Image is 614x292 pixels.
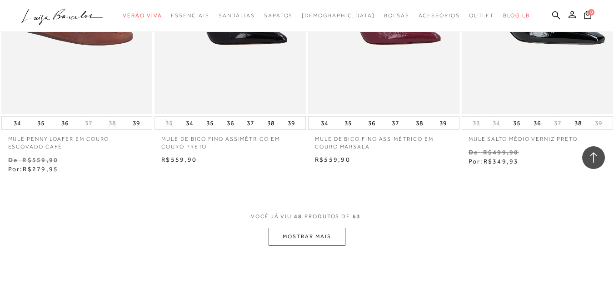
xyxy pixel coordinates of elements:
button: 37 [82,119,95,128]
button: 34 [183,117,196,129]
button: 36 [531,117,544,129]
a: categoryNavScreenReaderText [171,7,209,24]
button: 35 [342,117,354,129]
a: categoryNavScreenReaderText [469,7,494,24]
span: 63 [353,213,361,220]
a: MULE SALTO MÉDIO VERNIZ PRETO [462,130,613,143]
span: R$349,93 [484,158,519,165]
span: Essenciais [171,12,209,19]
span: Por: [469,158,519,165]
span: Bolsas [384,12,409,19]
button: MOSTRAR MAIS [269,228,345,246]
a: categoryNavScreenReaderText [419,7,460,24]
small: R$559,90 [22,156,58,164]
button: 38 [265,117,277,129]
a: categoryNavScreenReaderText [384,7,409,24]
span: Sandálias [219,12,255,19]
button: 36 [365,117,378,129]
a: categoryNavScreenReaderText [264,7,293,24]
button: 37 [244,117,257,129]
button: 37 [389,117,402,129]
span: Outlet [469,12,494,19]
button: 36 [224,117,237,129]
button: 33 [470,119,483,128]
span: Verão Viva [123,12,162,19]
a: MULE DE BICO FINO ASSIMÉTRICO EM COURO PRETO [155,130,306,151]
button: 35 [35,117,47,129]
button: 34 [490,119,503,128]
span: [DEMOGRAPHIC_DATA] [302,12,375,19]
a: MULE DE BICO FINO ASSIMÉTRICO EM COURO MARSALA [308,130,459,151]
a: BLOG LB [503,7,529,24]
span: BLOG LB [503,12,529,19]
button: 33 [163,119,175,128]
span: R$279,95 [23,165,58,173]
span: R$559,90 [161,156,197,163]
span: 0 [588,9,594,15]
button: 35 [204,117,216,129]
small: R$499,90 [483,149,519,156]
span: VOCÊ JÁ VIU PRODUTOS DE [251,213,363,220]
button: 39 [130,117,143,129]
button: 39 [285,117,298,129]
button: 37 [551,119,564,128]
small: De [8,156,18,164]
button: 0 [581,10,594,22]
span: R$559,90 [315,156,350,163]
button: 38 [413,117,426,129]
a: categoryNavScreenReaderText [123,7,162,24]
a: categoryNavScreenReaderText [219,7,255,24]
button: 34 [11,117,24,129]
button: 35 [510,117,523,129]
a: noSubCategoriesText [302,7,375,24]
span: Por: [8,165,59,173]
span: Sapatos [264,12,293,19]
button: 34 [318,117,331,129]
button: 38 [106,119,119,128]
span: 48 [294,213,302,220]
span: Acessórios [419,12,460,19]
button: 38 [572,117,584,129]
a: MULE PENNY LOAFER EM COURO ESCOVADO CAFÉ [1,130,153,151]
button: 36 [59,117,71,129]
small: De [469,149,478,156]
button: 39 [437,117,449,129]
button: 39 [592,119,605,128]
